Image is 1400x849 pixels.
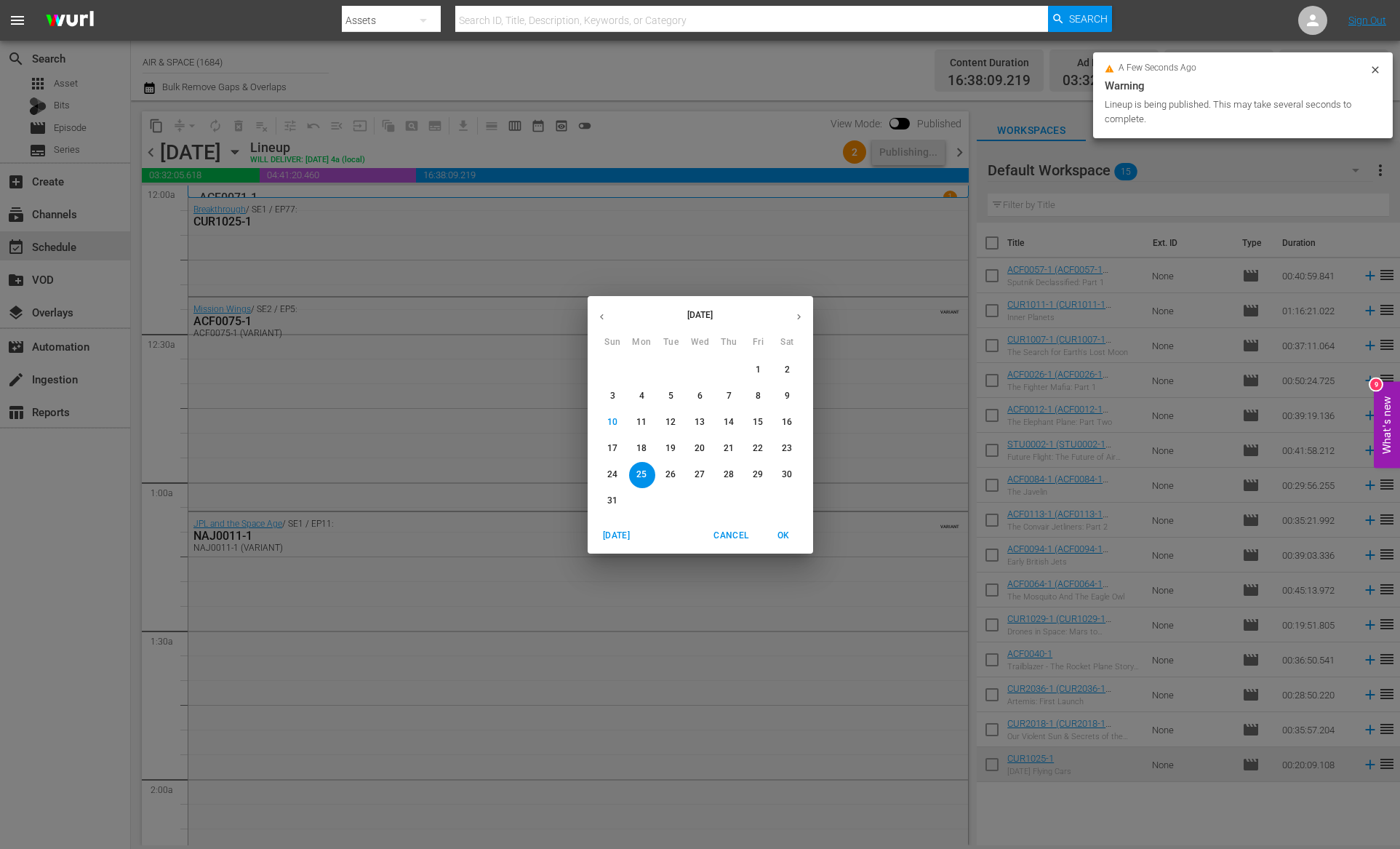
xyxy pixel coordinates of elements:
[610,390,615,402] p: 3
[782,442,792,455] p: 23
[785,390,790,402] p: 9
[753,416,763,429] p: 15
[1374,381,1400,468] button: Open Feedback Widget
[665,442,676,455] p: 19
[658,383,684,410] button: 5
[767,528,801,543] span: OK
[600,410,626,436] button: 10
[599,528,634,543] span: [DATE]
[753,469,763,481] p: 29
[761,524,807,548] button: OK
[695,469,705,481] p: 27
[636,469,647,481] p: 25
[716,383,743,410] button: 7
[782,469,792,481] p: 30
[716,335,743,350] span: Thu
[600,436,626,462] button: 17
[775,462,801,488] button: 30
[745,383,772,410] button: 8
[687,436,713,462] button: 20
[665,416,676,429] p: 12
[9,12,26,29] span: menu
[716,462,743,488] button: 28
[600,335,626,350] span: Sun
[629,462,655,488] button: 25
[629,335,655,350] span: Mon
[600,488,626,514] button: 31
[775,410,801,436] button: 16
[753,442,763,455] p: 22
[1069,6,1108,32] span: Search
[607,416,617,429] p: 10
[745,410,772,436] button: 15
[724,442,734,455] p: 21
[607,442,617,455] p: 17
[775,383,801,410] button: 9
[593,524,640,548] button: [DATE]
[745,462,772,488] button: 29
[636,442,647,455] p: 18
[658,462,684,488] button: 26
[600,383,626,410] button: 3
[639,390,644,402] p: 4
[687,410,713,436] button: 13
[1105,77,1381,95] div: Warning
[695,442,705,455] p: 20
[724,469,734,481] p: 28
[724,416,734,429] p: 14
[745,335,772,350] span: Fri
[687,383,713,410] button: 6
[1370,378,1382,390] div: 9
[727,390,732,402] p: 7
[658,410,684,436] button: 12
[629,436,655,462] button: 18
[713,528,748,543] span: Cancel
[697,390,703,402] p: 6
[785,364,790,376] p: 2
[708,524,754,548] button: Cancel
[616,308,785,322] p: [DATE]
[756,364,761,376] p: 1
[600,462,626,488] button: 24
[1119,63,1196,74] span: a few seconds ago
[775,357,801,383] button: 2
[745,357,772,383] button: 1
[1348,15,1386,26] a: Sign Out
[629,383,655,410] button: 4
[716,410,743,436] button: 14
[716,436,743,462] button: 21
[775,436,801,462] button: 23
[695,416,705,429] p: 13
[658,436,684,462] button: 19
[636,416,647,429] p: 11
[665,469,676,481] p: 26
[658,335,684,350] span: Tue
[629,410,655,436] button: 11
[745,436,772,462] button: 22
[35,4,105,38] img: ans4CAIJ8jUAAAAAAAAAAAAAAAAAAAAAAAAgQb4GAAAAAAAAAAAAAAAAAAAAAAAAJMjXAAAAAAAAAAAAAAAAAAAAAAAAgAT5G...
[1105,97,1366,127] div: Lineup is being published. This may take several seconds to complete.
[687,335,713,350] span: Wed
[687,462,713,488] button: 27
[607,469,617,481] p: 24
[775,335,801,350] span: Sat
[607,495,617,507] p: 31
[782,416,792,429] p: 16
[756,390,761,402] p: 8
[668,390,673,402] p: 5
